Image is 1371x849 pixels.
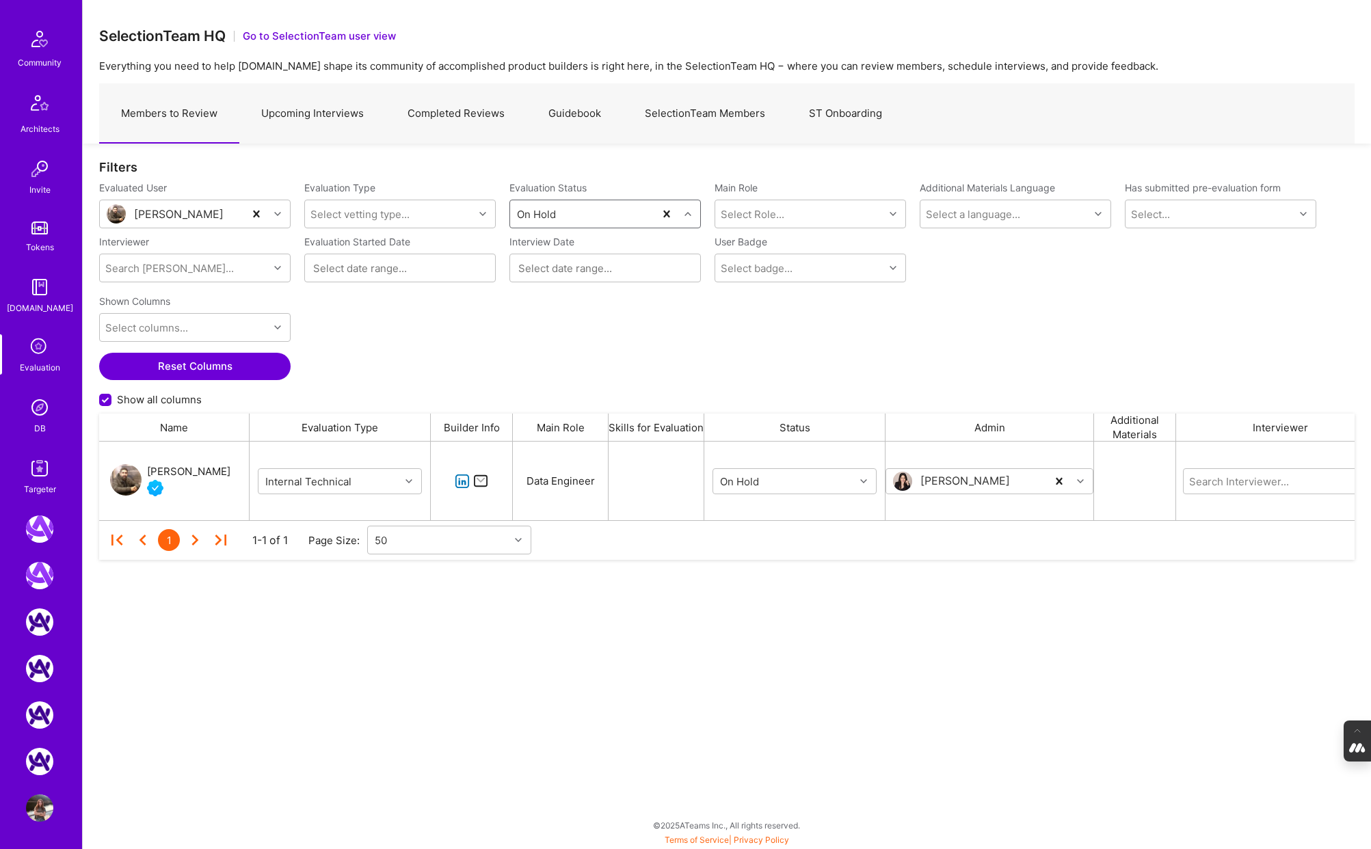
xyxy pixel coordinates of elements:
[715,235,767,248] label: User Badge
[134,207,224,221] div: [PERSON_NAME]
[99,160,1355,174] div: Filters
[99,84,239,144] a: Members to Review
[110,464,142,496] img: User Avatar
[26,794,53,822] img: User Avatar
[23,515,57,543] a: A.Team: Leading A.Team's Marketing & DemandGen
[26,273,53,301] img: guide book
[609,414,704,441] div: Skills for Evaluation
[890,211,896,217] i: icon Chevron
[105,321,188,335] div: Select columns...
[23,89,56,122] img: Architects
[26,655,53,682] img: A.Team: AI Solutions Partners
[375,533,387,548] div: 50
[473,473,489,489] i: icon Mail
[82,808,1371,842] div: © 2025 ATeams Inc., All rights reserved.
[99,59,1355,73] p: Everything you need to help [DOMAIN_NAME] shape its community of accomplished product builders is...
[920,181,1055,194] label: Additional Materials Language
[926,207,1020,221] div: Select a language...
[1095,211,1102,217] i: icon Chevron
[515,537,522,543] i: icon Chevron
[509,235,701,248] label: Interview Date
[1300,211,1307,217] i: icon Chevron
[31,221,48,234] img: tokens
[99,181,291,194] label: Evaluated User
[27,334,53,360] i: icon SelectionTeam
[734,835,789,845] a: Privacy Policy
[23,701,57,729] a: A.Team: Google Calendar Integration Testing
[26,240,54,254] div: Tokens
[99,235,291,248] label: Interviewer
[431,414,513,441] div: Builder Info
[117,392,202,407] span: Show all columns
[715,181,906,194] label: Main Role
[513,442,609,520] div: Data Engineer
[721,207,784,221] div: Select Role...
[527,84,623,144] a: Guidebook
[147,463,230,480] div: [PERSON_NAME]
[509,181,587,194] label: Evaluation Status
[26,701,53,729] img: A.Team: Google Calendar Integration Testing
[26,155,53,183] img: Invite
[623,84,787,144] a: SelectionTeam Members
[665,835,729,845] a: Terms of Service
[99,27,226,44] h3: SelectionTeam HQ
[513,414,609,441] div: Main Role
[665,835,789,845] span: |
[386,84,527,144] a: Completed Reviews
[704,414,886,441] div: Status
[23,748,57,775] a: A.Team: AI solutions program manager
[99,295,170,308] label: Shown Columns
[1077,478,1084,485] i: icon Chevron
[274,324,281,331] i: icon Chevron
[308,533,367,548] div: Page Size:
[518,261,692,275] input: Select date range...
[304,235,496,248] label: Evaluation Started Date
[26,562,53,589] img: A.Team: GenAI Practice Framework
[110,463,230,499] a: User Avatar[PERSON_NAME]Vetted A.Teamer
[105,261,234,275] div: Search [PERSON_NAME]...
[890,265,896,271] i: icon Chevron
[7,301,73,315] div: [DOMAIN_NAME]
[158,529,180,551] div: 1
[107,204,126,224] img: User Avatar
[26,394,53,421] img: Admin Search
[684,211,691,217] i: icon Chevron
[99,353,291,380] button: Reset Columns
[313,261,487,275] input: Select date range...
[886,414,1094,441] div: Admin
[274,265,281,271] i: icon Chevron
[239,84,386,144] a: Upcoming Interviews
[20,360,60,375] div: Evaluation
[252,533,288,548] div: 1-1 of 1
[29,183,51,197] div: Invite
[304,181,375,194] label: Evaluation Type
[860,478,867,485] i: icon Chevron
[250,414,431,441] div: Evaluation Type
[26,748,53,775] img: A.Team: AI solutions program manager
[787,84,904,144] a: ST Onboarding
[26,608,53,636] img: A.Team: AI Solutions
[479,211,486,217] i: icon Chevron
[517,207,556,221] div: On Hold
[1125,181,1281,194] label: Has submitted pre-evaluation form
[23,608,57,636] a: A.Team: AI Solutions
[310,207,410,221] div: Select vetting type...
[1131,207,1170,221] div: Select...
[99,414,250,441] div: Name
[24,482,56,496] div: Targeter
[34,421,46,435] div: DB
[21,122,59,136] div: Architects
[455,474,470,489] i: icon linkedIn
[274,211,281,217] i: icon Chevron
[26,455,53,482] img: Skill Targeter
[243,29,396,43] button: Go to SelectionTeam user view
[18,55,62,70] div: Community
[721,261,793,275] div: Select badge...
[23,655,57,682] a: A.Team: AI Solutions Partners
[26,515,53,543] img: A.Team: Leading A.Team's Marketing & DemandGen
[147,480,163,496] img: Vetted A.Teamer
[23,794,57,822] a: User Avatar
[893,472,912,491] img: User Avatar
[23,23,56,55] img: Community
[23,562,57,589] a: A.Team: GenAI Practice Framework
